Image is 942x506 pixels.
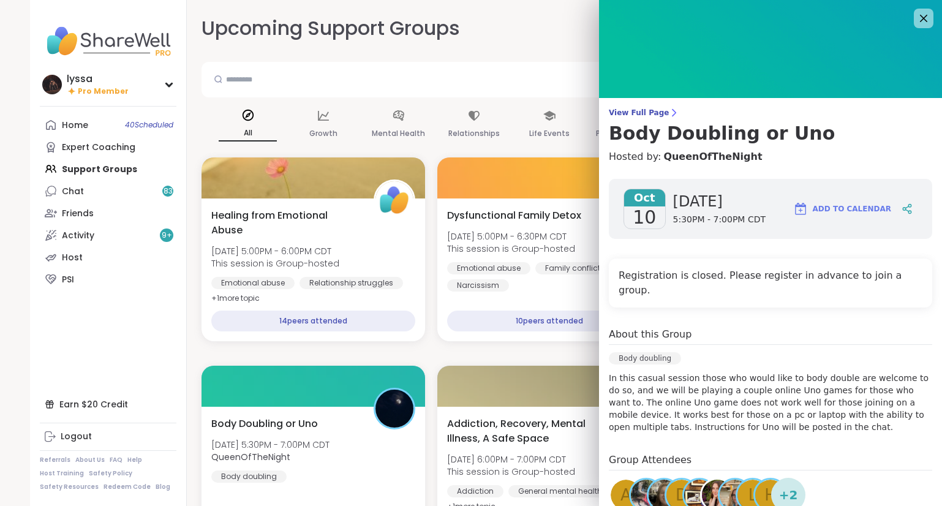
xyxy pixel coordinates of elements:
span: This session is Group-hosted [447,243,575,255]
span: Addiction, Recovery, Mental Illness, A Safe Space [447,417,596,446]
div: Body doubling [609,352,681,364]
h3: Body Doubling or Uno [609,123,932,145]
a: Referrals [40,456,70,464]
a: View Full PageBody Doubling or Uno [609,108,932,145]
p: Growth [309,126,337,141]
div: General mental health [508,485,612,497]
a: Host [40,246,176,268]
span: Add to Calendar [813,203,891,214]
a: Chat83 [40,180,176,202]
div: Narcissism [447,279,509,292]
span: 83 [164,186,173,197]
a: Expert Coaching [40,136,176,158]
span: 5:30PM - 7:00PM CDT [673,214,766,226]
span: Oct [624,189,665,206]
a: FAQ [110,456,122,464]
span: This session is Group-hosted [447,466,575,478]
span: [DATE] [673,192,766,211]
img: QueenOfTheNight [375,390,413,428]
p: Physical Health [596,126,654,141]
a: Safety Policy [89,469,132,478]
img: ShareWell Nav Logo [40,20,176,62]
div: Chat [62,186,84,198]
img: ShareWell Logomark [793,202,808,216]
div: Body doubling [211,470,287,483]
a: QueenOfTheNight [663,149,762,164]
div: lyssa [67,72,129,86]
span: [DATE] 5:00PM - 6:00PM CDT [211,245,339,257]
span: Healing from Emotional Abuse [211,208,360,238]
img: lyssa [42,75,62,94]
span: View Full Page [609,108,932,118]
button: Add to Calendar [788,194,897,224]
h4: Group Attendees [609,453,932,470]
span: 10 [633,206,656,228]
span: Pro Member [78,86,129,97]
span: 40 Scheduled [125,120,173,130]
a: Blog [156,483,170,491]
p: In this casual session those who would like to body double are welcome to do so, and we will be p... [609,372,932,433]
a: Safety Resources [40,483,99,491]
h2: Upcoming Support Groups [202,15,460,42]
b: QueenOfTheNight [211,451,290,463]
div: 10 peers attended [447,311,651,331]
a: Help [127,456,142,464]
div: Home [62,119,88,132]
p: Relationships [448,126,500,141]
img: ShareWell [375,181,413,219]
div: Logout [61,431,92,443]
div: Host [62,252,83,264]
span: This session is Group-hosted [211,257,339,270]
a: Activity9+ [40,224,176,246]
span: [DATE] 6:00PM - 7:00PM CDT [447,453,575,466]
p: Mental Health [372,126,425,141]
p: All [219,126,277,142]
div: Friends [62,208,94,220]
span: 9 + [162,230,172,241]
h4: Registration is closed. Please register in advance to join a group. [619,268,922,298]
span: + 2 [779,486,798,504]
h4: About this Group [609,327,691,342]
span: [DATE] 5:00PM - 6:30PM CDT [447,230,575,243]
h4: Hosted by: [609,149,932,164]
a: About Us [75,456,105,464]
div: Expert Coaching [62,142,135,154]
div: Relationship struggles [300,277,403,289]
span: Dysfunctional Family Detox [447,208,581,223]
a: Friends [40,202,176,224]
a: Host Training [40,469,84,478]
div: Activity [62,230,94,242]
a: Redeem Code [104,483,151,491]
div: Addiction [447,485,503,497]
div: Earn $20 Credit [40,393,176,415]
div: Family conflicts [535,262,614,274]
a: Logout [40,426,176,448]
div: Emotional abuse [211,277,295,289]
div: 14 peers attended [211,311,415,331]
div: PSI [62,274,74,286]
span: Body Doubling or Uno [211,417,318,431]
p: Life Events [529,126,570,141]
div: Emotional abuse [447,262,530,274]
a: PSI [40,268,176,290]
span: [DATE] 5:30PM - 7:00PM CDT [211,439,330,451]
a: Home40Scheduled [40,114,176,136]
